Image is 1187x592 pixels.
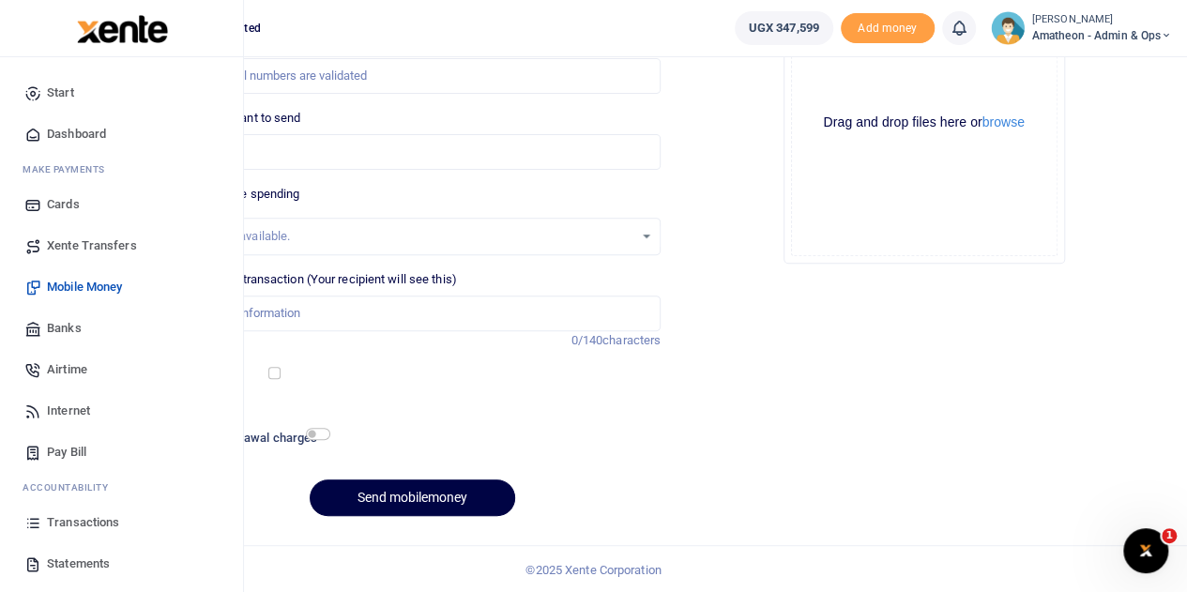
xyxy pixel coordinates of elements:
[164,58,661,94] input: MTN & Airtel numbers are validated
[47,319,82,338] span: Banks
[15,502,228,543] a: Transactions
[15,390,228,432] a: Internet
[841,13,935,44] li: Toup your wallet
[15,184,228,225] a: Cards
[47,443,86,462] span: Pay Bill
[47,278,122,296] span: Mobile Money
[47,513,119,532] span: Transactions
[15,432,228,473] a: Pay Bill
[47,195,80,214] span: Cards
[310,479,515,516] button: Send mobilemoney
[178,227,633,246] div: No options available.
[735,11,833,45] a: UGX 347,599
[15,266,228,308] a: Mobile Money
[1162,528,1177,543] span: 1
[841,13,935,44] span: Add money
[982,115,1025,129] button: browse
[15,114,228,155] a: Dashboard
[15,349,228,390] a: Airtime
[15,473,228,502] li: Ac
[37,480,108,494] span: countability
[15,72,228,114] a: Start
[164,134,661,170] input: UGX
[32,162,105,176] span: ake Payments
[991,11,1025,45] img: profile-user
[75,21,168,35] a: logo-small logo-large logo-large
[164,270,457,289] label: Memo for this transaction (Your recipient will see this)
[47,360,87,379] span: Airtime
[15,308,228,349] a: Banks
[47,125,106,144] span: Dashboard
[749,19,819,38] span: UGX 347,599
[792,114,1057,131] div: Drag and drop files here or
[47,236,137,255] span: Xente Transfers
[77,15,168,43] img: logo-large
[15,543,228,584] a: Statements
[47,83,74,102] span: Start
[1032,12,1172,28] small: [PERSON_NAME]
[47,554,110,573] span: Statements
[47,402,90,420] span: Internet
[991,11,1172,45] a: profile-user [PERSON_NAME] Amatheon - Admin & Ops
[1032,27,1172,44] span: Amatheon - Admin & Ops
[164,296,661,331] input: Enter extra information
[15,225,228,266] a: Xente Transfers
[602,333,661,347] span: characters
[1123,528,1168,573] iframe: Intercom live chat
[841,20,935,34] a: Add money
[15,155,228,184] li: M
[571,333,603,347] span: 0/140
[727,11,841,45] li: Wallet ballance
